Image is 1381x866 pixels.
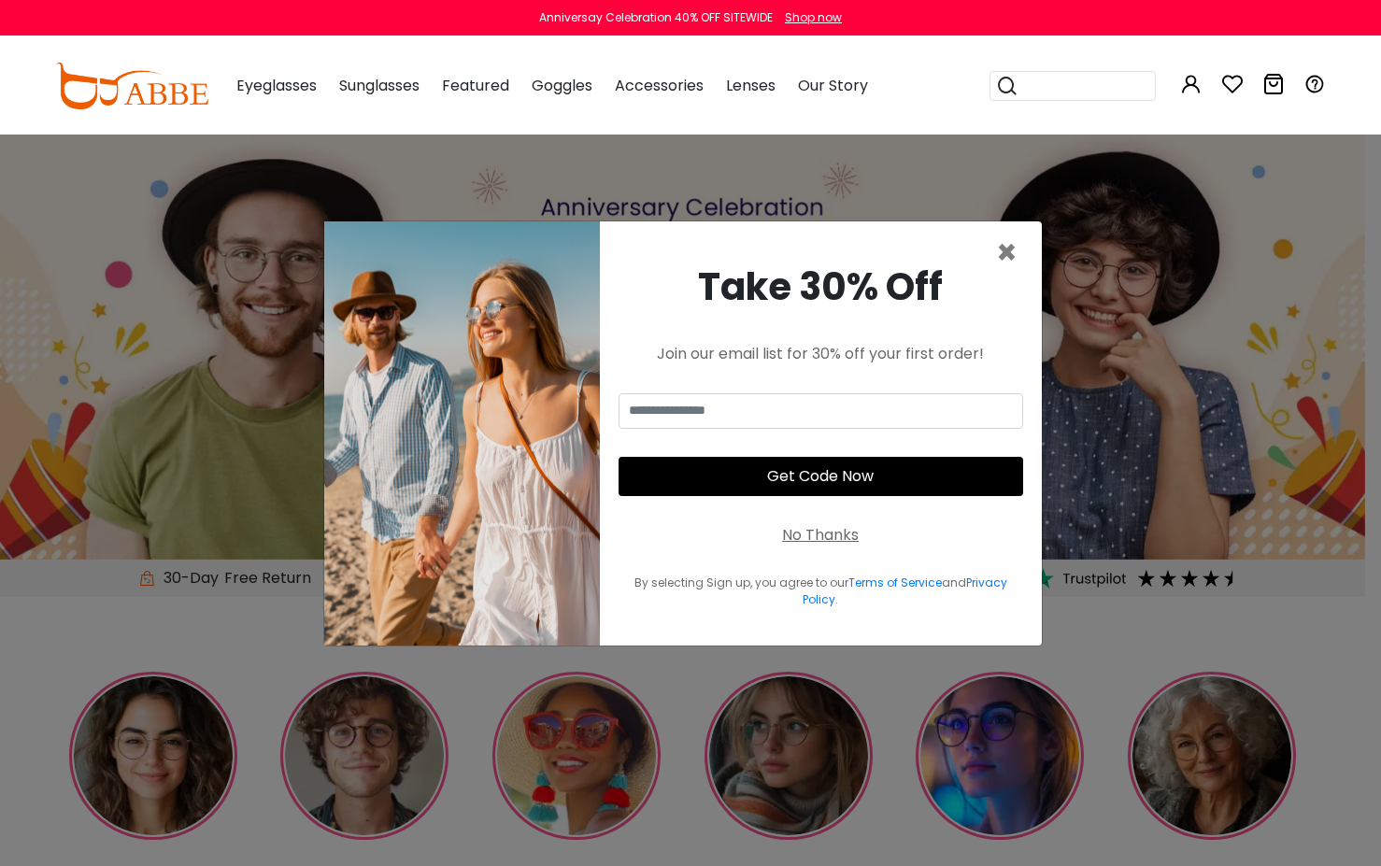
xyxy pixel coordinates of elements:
[996,229,1018,277] span: ×
[532,75,592,96] span: Goggles
[803,575,1007,607] a: Privacy Policy
[615,75,704,96] span: Accessories
[996,236,1018,270] button: Close
[848,575,942,590] a: Terms of Service
[619,575,1023,608] div: By selecting Sign up, you agree to our and .
[324,221,600,646] img: welcome
[619,259,1023,315] div: Take 30% Off
[776,9,842,25] a: Shop now
[236,75,317,96] span: Eyeglasses
[539,9,773,26] div: Anniversay Celebration 40% OFF SITEWIDE
[442,75,509,96] span: Featured
[55,63,208,109] img: abbeglasses.com
[339,75,420,96] span: Sunglasses
[785,9,842,26] div: Shop now
[726,75,776,96] span: Lenses
[782,524,859,547] div: No Thanks
[798,75,868,96] span: Our Story
[619,457,1023,496] button: Get Code Now
[619,343,1023,365] div: Join our email list for 30% off your first order!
